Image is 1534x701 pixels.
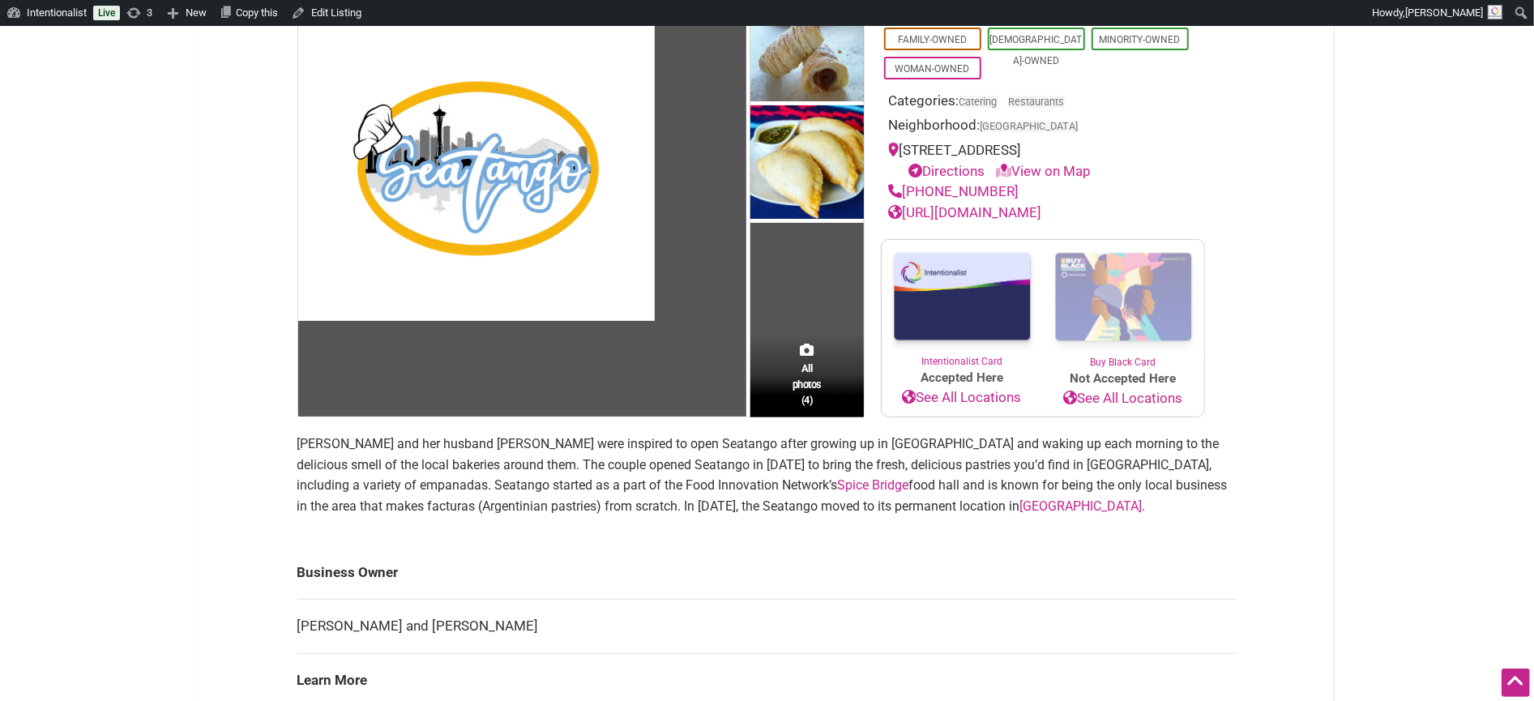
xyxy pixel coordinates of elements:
div: [STREET_ADDRESS] [889,140,1197,182]
img: Intentionalist Card [882,240,1043,354]
a: Restaurants [1009,96,1065,108]
div: Categories: [889,91,1197,116]
span: All photos (4) [793,361,822,407]
a: Family-Owned [898,34,967,45]
span: Not Accepted Here [1043,370,1204,388]
a: Intentionalist Card [882,240,1043,369]
img: Seatango Logo [298,17,655,321]
a: View on Map [997,163,1092,179]
a: [PHONE_NUMBER] [889,183,1019,199]
img: Buy Black Card [1043,240,1204,355]
a: Minority-Owned [1100,34,1181,45]
img: Seatango [750,17,864,106]
a: See All Locations [1043,388,1204,409]
span: [GEOGRAPHIC_DATA] [981,122,1079,132]
img: Seatango [750,105,864,223]
a: Directions [909,163,985,179]
a: Spice Bridge [838,477,909,493]
a: See All Locations [882,387,1043,408]
div: Neighborhood: [889,115,1197,140]
a: Catering [959,96,998,108]
a: Buy Black Card [1043,240,1204,370]
a: [URL][DOMAIN_NAME] [889,204,1042,220]
div: Scroll Back to Top [1502,669,1530,697]
td: Business Owner [297,546,1237,600]
a: Live [93,6,120,20]
span: Accepted Here [882,369,1043,387]
span: [PERSON_NAME] [1405,6,1483,19]
a: Woman-Owned [895,63,970,75]
a: [GEOGRAPHIC_DATA] [1020,498,1143,514]
p: [PERSON_NAME] and her husband [PERSON_NAME] were inspired to open Seatango after growing up in [G... [297,434,1237,516]
td: [PERSON_NAME] and [PERSON_NAME] [297,600,1237,654]
a: [DEMOGRAPHIC_DATA]-Owned [990,34,1083,66]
